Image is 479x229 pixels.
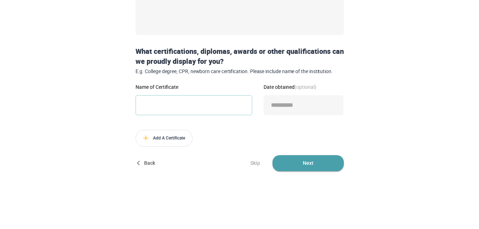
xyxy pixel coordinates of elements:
span: Date obtained [264,83,316,90]
div: What certifications, diplomas, awards or other qualifications can we proudly display for you? [133,46,347,75]
label: Name of Certificate [136,85,252,90]
button: Skip [244,155,267,171]
strong: (optional) [295,83,316,90]
button: Add A Certificate [136,130,193,147]
button: Next [272,155,344,171]
span: Add A Certificate [136,130,192,146]
span: E.g. College degree, CPR, newborn care certification. Please include name of the institution. [136,68,344,75]
button: Back [136,155,158,171]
